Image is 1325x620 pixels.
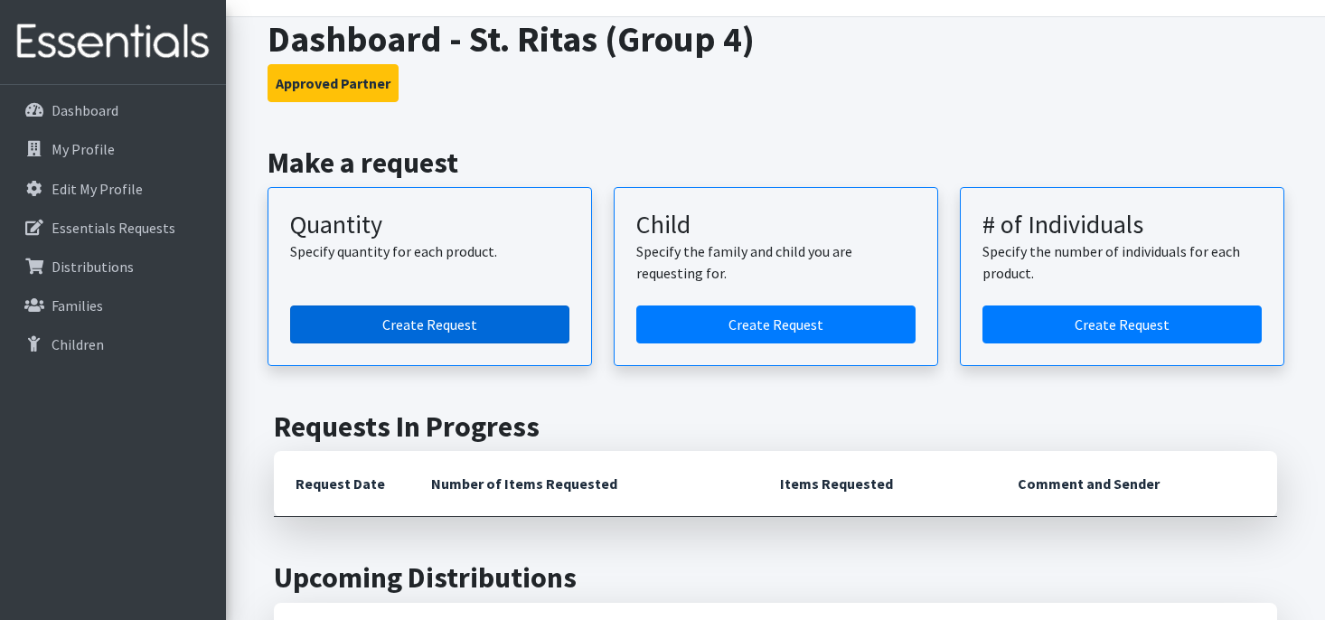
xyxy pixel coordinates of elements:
[290,240,569,262] p: Specify quantity for each product.
[290,210,569,240] h3: Quantity
[7,131,219,167] a: My Profile
[268,17,1284,61] h1: Dashboard - St. Ritas (Group 4)
[982,305,1262,343] a: Create a request by number of individuals
[274,451,409,517] th: Request Date
[52,335,104,353] p: Children
[7,12,219,72] img: HumanEssentials
[52,258,134,276] p: Distributions
[268,64,399,102] button: Approved Partner
[52,219,175,237] p: Essentials Requests
[290,305,569,343] a: Create a request by quantity
[758,451,996,517] th: Items Requested
[7,92,219,128] a: Dashboard
[52,101,118,119] p: Dashboard
[982,210,1262,240] h3: # of Individuals
[274,560,1277,595] h2: Upcoming Distributions
[996,451,1277,517] th: Comment and Sender
[982,240,1262,284] p: Specify the number of individuals for each product.
[636,240,916,284] p: Specify the family and child you are requesting for.
[7,171,219,207] a: Edit My Profile
[409,451,758,517] th: Number of Items Requested
[7,326,219,362] a: Children
[636,210,916,240] h3: Child
[7,249,219,285] a: Distributions
[268,146,1284,180] h2: Make a request
[52,140,115,158] p: My Profile
[274,409,1277,444] h2: Requests In Progress
[52,296,103,315] p: Families
[636,305,916,343] a: Create a request for a child or family
[52,180,143,198] p: Edit My Profile
[7,287,219,324] a: Families
[7,210,219,246] a: Essentials Requests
